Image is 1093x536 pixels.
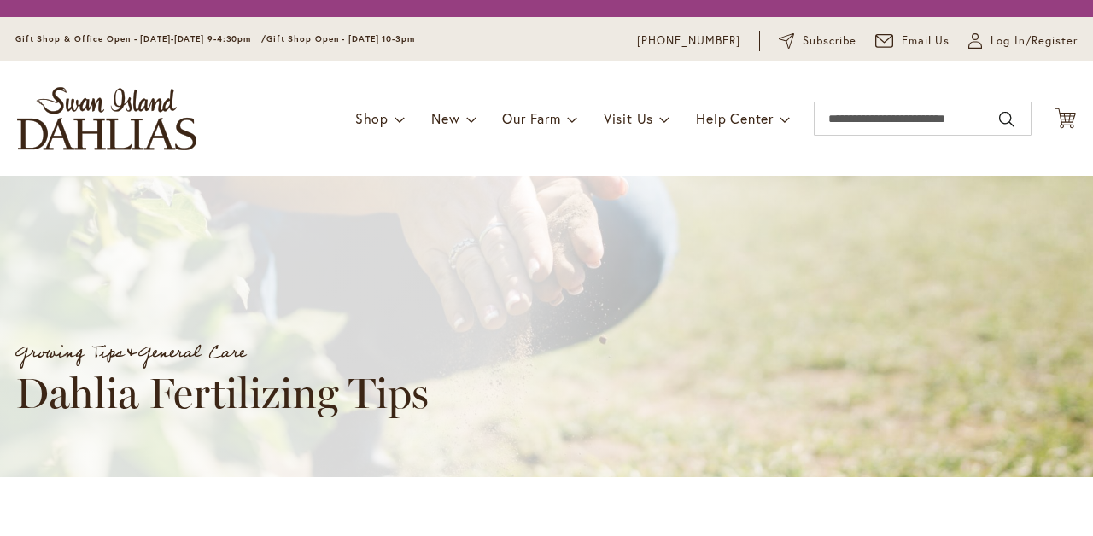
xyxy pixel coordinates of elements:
span: Email Us [902,32,950,50]
span: Log In/Register [991,32,1078,50]
button: Search [999,106,1014,133]
span: New [431,109,459,127]
span: Visit Us [604,109,653,127]
span: Gift Shop Open - [DATE] 10-3pm [266,33,415,44]
span: Help Center [696,109,774,127]
a: Growing Tips [15,336,124,369]
span: Gift Shop & Office Open - [DATE]-[DATE] 9-4:30pm / [15,33,266,44]
a: General Care [138,336,245,369]
span: Shop [355,109,389,127]
span: Our Farm [502,109,560,127]
span: Subscribe [803,32,856,50]
a: Subscribe [779,32,856,50]
h1: Dahlia Fertilizing Tips [15,369,835,418]
a: Email Us [875,32,950,50]
a: [PHONE_NUMBER] [637,32,740,50]
a: store logo [17,87,196,150]
a: Log In/Register [968,32,1078,50]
